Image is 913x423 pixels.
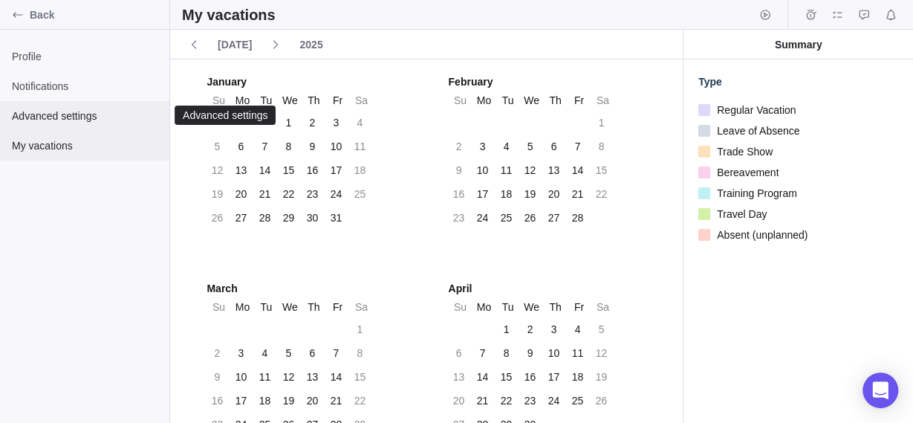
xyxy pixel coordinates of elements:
div: 7 [259,139,270,154]
div: 10 [235,369,247,384]
div: 20 [307,393,319,408]
a: Notifications [880,11,901,23]
div: 27 [235,210,247,225]
div: Trade Show [698,141,898,162]
div: 8 [501,346,511,361]
div: 8 [354,346,365,361]
div: Th [303,297,324,317]
div: 21 [259,187,271,201]
a: Approval requests [854,11,874,23]
div: Su [208,297,229,317]
div: 23 [524,393,536,408]
div: Mo [232,90,253,111]
div: 12 [283,369,295,384]
div: 2 [453,139,464,154]
div: 6 [307,346,317,361]
h2: My vacations [182,4,276,25]
div: 21 [331,393,342,408]
div: Regular Vacation [698,100,898,120]
div: Fr [327,90,348,111]
div: 16 [524,369,536,384]
div: 24 [331,187,342,201]
div: 10 [477,163,489,178]
div: Sa [351,297,371,317]
div: 1 [501,322,511,337]
div: Tu [497,90,518,111]
a: My assignments [827,11,848,23]
div: 4 [572,322,582,337]
div: Training Program [698,183,898,204]
div: Th [545,90,565,111]
div: Tu [256,297,276,317]
span: Notifications [880,4,901,25]
div: Absent (unplanned) [698,225,898,245]
div: 12 [596,346,608,361]
div: 3 [548,322,559,337]
div: We [521,297,542,317]
div: 30 [307,210,319,225]
div: 8 [283,139,293,154]
div: 7 [477,346,487,361]
div: Fr [327,297,348,317]
div: We [279,90,300,111]
div: 2 [212,346,222,361]
div: 17 [235,393,247,408]
div: 19 [283,393,295,408]
div: 1 [596,115,606,130]
div: 5 [524,139,535,154]
div: 20 [453,393,465,408]
div: 18 [572,369,584,384]
span: Travel Day [710,204,767,225]
div: 22 [354,393,366,408]
div: 26 [212,210,224,225]
div: Tu [497,297,518,317]
div: Leave of Absence [698,120,898,141]
div: 24 [548,393,560,408]
div: We [521,90,542,111]
div: 3 [235,346,246,361]
span: My assignments [827,4,848,25]
div: 12 [524,163,536,178]
span: Trade Show [710,141,773,162]
div: 16 [307,163,319,178]
div: Mo [473,297,494,317]
div: 14 [259,163,271,178]
div: 28 [259,210,271,225]
div: 17 [548,369,560,384]
span: [DATE] [212,34,258,55]
div: Fr [568,297,589,317]
div: 21 [477,393,489,408]
div: 6 [453,346,464,361]
span: [DATE] [218,37,252,52]
span: Back [30,7,163,22]
span: Approval requests [854,4,874,25]
div: 14 [572,163,584,178]
div: 7 [572,139,582,154]
div: 26 [524,210,536,225]
div: 5 [596,322,606,337]
div: 15 [354,369,366,384]
div: 18 [354,163,366,178]
span: January [207,74,247,90]
div: 25 [354,187,366,201]
div: 4 [354,115,365,130]
div: 26 [596,393,608,408]
div: 5 [212,139,222,154]
span: Regular Vacation [710,100,796,120]
div: Th [303,90,324,111]
div: 23 [307,187,319,201]
div: Travel Day [698,204,898,225]
div: Sa [592,297,613,317]
div: 28 [572,210,584,225]
div: 10 [331,139,342,154]
div: 9 [307,139,317,154]
div: Mo [232,297,253,317]
div: 11 [354,139,366,154]
div: 10 [548,346,560,361]
span: Leave of Absence [710,120,799,141]
div: 21 [572,187,584,201]
div: 4 [501,139,511,154]
div: 16 [453,187,465,201]
div: 20 [235,187,247,201]
div: 22 [283,187,295,201]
